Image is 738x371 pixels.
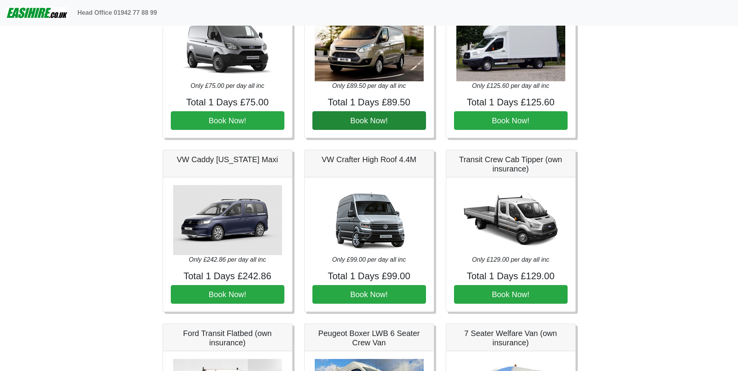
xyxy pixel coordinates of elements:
[472,256,549,263] i: Only £129.00 per day all inc
[312,97,426,108] h4: Total 1 Days £89.50
[189,256,266,263] i: Only £242.86 per day all inc
[173,11,282,81] img: Ford Transit SWB Medium Roof
[456,11,565,81] img: Ford Transit Luton
[312,329,426,347] h5: Peugeot Boxer LWB 6 Seater Crew Van
[173,185,282,255] img: VW Caddy California Maxi
[171,285,284,304] button: Book Now!
[171,111,284,130] button: Book Now!
[312,111,426,130] button: Book Now!
[312,271,426,282] h4: Total 1 Days £99.00
[454,97,568,108] h4: Total 1 Days £125.60
[332,82,406,89] i: Only £89.50 per day all inc
[315,11,424,81] img: Ford Transit LWB High Roof
[171,271,284,282] h4: Total 1 Days £242.86
[171,155,284,164] h5: VW Caddy [US_STATE] Maxi
[454,155,568,173] h5: Transit Crew Cab Tipper (own insurance)
[171,97,284,108] h4: Total 1 Days £75.00
[454,111,568,130] button: Book Now!
[456,185,565,255] img: Transit Crew Cab Tipper (own insurance)
[312,285,426,304] button: Book Now!
[472,82,549,89] i: Only £125.60 per day all inc
[312,155,426,164] h5: VW Crafter High Roof 4.4M
[454,271,568,282] h4: Total 1 Days £129.00
[332,256,406,263] i: Only £99.00 per day all inc
[454,285,568,304] button: Book Now!
[77,9,157,16] b: Head Office 01942 77 88 99
[6,5,68,21] img: easihire_logo_small.png
[454,329,568,347] h5: 7 Seater Welfare Van (own insurance)
[315,185,424,255] img: VW Crafter High Roof 4.4M
[74,5,160,21] a: Head Office 01942 77 88 99
[171,329,284,347] h5: Ford Transit Flatbed (own insurance)
[191,82,264,89] i: Only £75.00 per day all inc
